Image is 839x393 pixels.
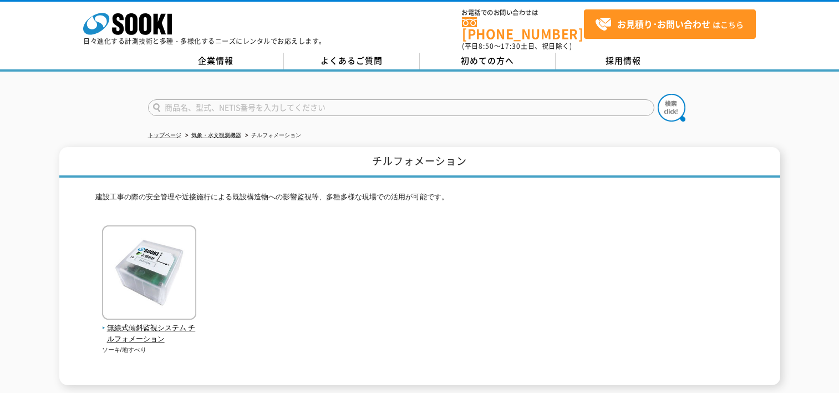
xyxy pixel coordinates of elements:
span: 初めての方へ [461,54,514,67]
a: 気象・水文観測機器 [191,132,241,138]
span: 無線式傾斜監視システム チルフォメーション [102,323,197,346]
span: お電話でのお問い合わせは [462,9,584,16]
a: 採用情報 [556,53,691,69]
a: [PHONE_NUMBER] [462,17,584,40]
img: 無線式傾斜監視システム チルフォメーション [102,225,196,323]
span: (平日 ～ 土日、祝日除く) [462,41,572,51]
span: 17:30 [501,41,521,51]
a: 企業情報 [148,53,284,69]
a: 無線式傾斜監視システム チルフォメーション [102,312,197,345]
p: ソーキ/地すべり [102,345,197,355]
a: よくあるご質問 [284,53,420,69]
span: 8:50 [479,41,494,51]
a: トップページ [148,132,181,138]
span: はこちら [595,16,744,33]
h1: チルフォメーション [59,147,780,178]
a: お見積り･お問い合わせはこちら [584,9,756,39]
strong: お見積り･お問い合わせ [617,17,710,31]
li: チルフォメーション [243,130,301,142]
input: 商品名、型式、NETIS番号を入力してください [148,99,654,116]
p: 建設工事の際の安全管理や近接施行による既設構造物への影響監視等、多種多様な現場での活用が可能です。 [95,192,744,209]
img: btn_search.png [658,94,685,122]
p: 日々進化する計測技術と多種・多様化するニーズにレンタルでお応えします。 [83,38,326,44]
a: 初めての方へ [420,53,556,69]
